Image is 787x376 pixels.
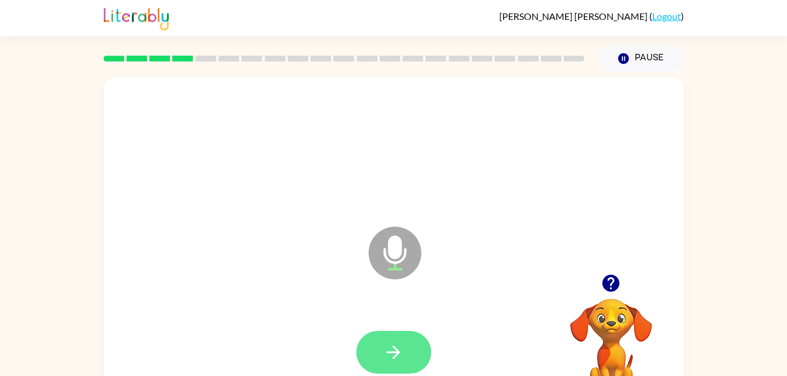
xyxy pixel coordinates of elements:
img: Literably [104,5,169,30]
button: Pause [599,45,684,72]
div: ( ) [499,11,684,22]
span: [PERSON_NAME] [PERSON_NAME] [499,11,649,22]
a: Logout [652,11,681,22]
